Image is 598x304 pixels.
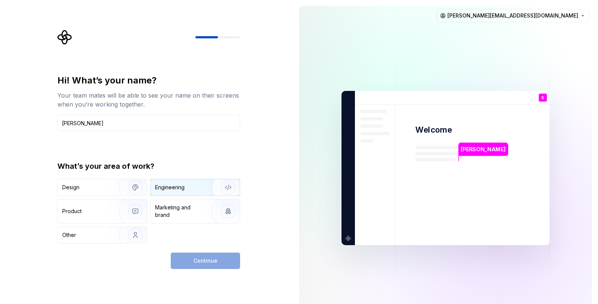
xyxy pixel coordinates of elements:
div: What’s your area of work? [57,161,240,171]
input: Han Solo [57,115,240,131]
p: Welcome [415,124,452,135]
div: Product [62,208,82,215]
svg: Supernova Logo [57,30,72,45]
div: Design [62,184,79,191]
span: [PERSON_NAME][EMAIL_ADDRESS][DOMAIN_NAME] [447,12,578,19]
div: Marketing and brand [155,204,205,219]
p: [PERSON_NAME] [461,145,506,153]
div: Engineering [155,184,185,191]
div: Hi! What’s your name? [57,75,240,86]
button: [PERSON_NAME][EMAIL_ADDRESS][DOMAIN_NAME] [437,9,589,22]
p: S [541,96,544,100]
div: Your team mates will be able to see your name on their screens when you’re working together. [57,91,240,109]
div: Other [62,231,76,239]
